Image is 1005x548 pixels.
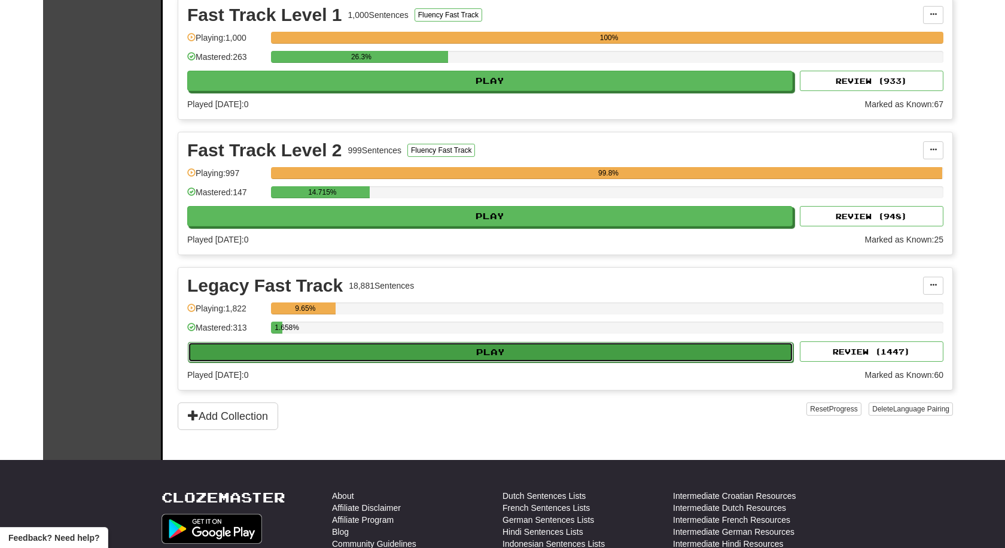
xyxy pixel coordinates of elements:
div: Marked as Known: 25 [864,234,943,246]
button: Fluency Fast Track [407,144,475,157]
a: Intermediate French Resources [673,514,790,526]
a: Intermediate Dutch Resources [673,502,786,514]
div: 14.715% [275,186,370,198]
div: 26.3% [275,51,447,63]
a: Clozemaster [162,490,285,505]
span: Played [DATE]: 0 [187,235,248,244]
div: 99.8% [275,167,942,179]
button: ResetProgress [806,402,861,416]
span: Played [DATE]: 0 [187,370,248,380]
div: Playing: 997 [187,167,265,187]
span: Played [DATE]: 0 [187,99,248,109]
div: Fast Track Level 1 [187,6,342,24]
div: Mastered: 147 [187,186,265,206]
div: Playing: 1,000 [187,32,265,52]
div: 18,881 Sentences [349,280,414,292]
a: Blog [332,526,349,538]
div: Mastered: 263 [187,51,265,71]
div: Mastered: 313 [187,322,265,341]
button: Play [187,206,793,226]
span: Open feedback widget [8,532,99,544]
span: Language Pairing [893,405,949,413]
div: Playing: 1,822 [187,302,265,322]
div: 1.658% [275,322,282,334]
div: 999 Sentences [348,144,402,156]
button: Play [188,342,793,362]
div: Fast Track Level 2 [187,141,342,159]
a: German Sentences Lists [502,514,594,526]
button: Fluency Fast Track [415,8,482,22]
button: Add Collection [178,402,278,430]
div: 1,000 Sentences [348,9,409,21]
a: Dutch Sentences Lists [502,490,586,502]
a: Affiliate Program [332,514,394,526]
a: Affiliate Disclaimer [332,502,401,514]
div: 100% [275,32,943,44]
button: Play [187,71,793,91]
div: 9.65% [275,302,336,314]
button: DeleteLanguage Pairing [869,402,953,416]
a: Intermediate Croatian Resources [673,490,796,502]
button: Review (1447) [800,341,943,362]
div: Marked as Known: 67 [864,98,943,110]
img: Get it on Google Play [162,514,262,544]
div: Marked as Known: 60 [864,369,943,381]
a: Intermediate German Resources [673,526,794,538]
button: Review (933) [800,71,943,91]
a: About [332,490,354,502]
a: French Sentences Lists [502,502,590,514]
span: Progress [829,405,858,413]
button: Review (948) [800,206,943,226]
div: Legacy Fast Track [187,277,343,295]
a: Hindi Sentences Lists [502,526,583,538]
